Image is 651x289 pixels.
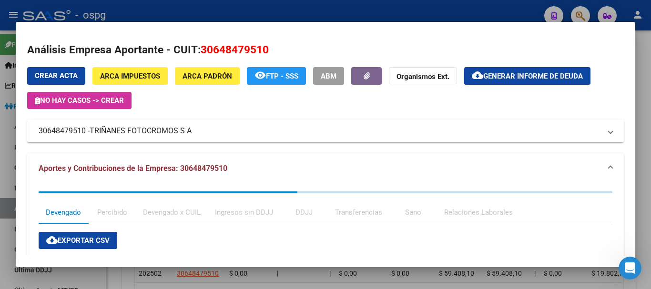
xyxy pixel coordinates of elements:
[100,72,160,80] span: ARCA Impuestos
[321,72,336,80] span: ABM
[27,92,132,109] button: No hay casos -> Crear
[46,234,58,246] mat-icon: cloud_download
[183,72,232,80] span: ARCA Padrón
[39,164,227,173] span: Aportes y Contribuciones de la Empresa: 30648479510
[266,72,298,80] span: FTP - SSS
[46,207,81,218] div: Devengado
[97,207,127,218] div: Percibido
[27,120,624,142] mat-expansion-panel-header: 30648479510 -TRIÑANES FOTOCROMOS S A
[90,125,192,137] span: TRIÑANES FOTOCROMOS S A
[143,207,201,218] div: Devengado x CUIL
[27,153,624,184] mat-expansion-panel-header: Aportes y Contribuciones de la Empresa: 30648479510
[389,67,457,85] button: Organismos Ext.
[201,43,269,56] span: 30648479510
[335,207,382,218] div: Transferencias
[464,67,590,85] button: Generar informe de deuda
[295,207,313,218] div: DDJJ
[247,67,306,85] button: FTP - SSS
[35,96,124,105] span: No hay casos -> Crear
[92,67,168,85] button: ARCA Impuestos
[405,207,421,218] div: Sano
[444,207,513,218] div: Relaciones Laborales
[27,67,85,85] button: Crear Acta
[254,70,266,81] mat-icon: remove_red_eye
[39,232,117,249] button: Exportar CSV
[313,67,344,85] button: ABM
[215,207,273,218] div: Ingresos sin DDJJ
[46,236,110,245] span: Exportar CSV
[619,257,641,279] iframe: Intercom live chat
[397,72,449,81] strong: Organismos Ext.
[175,67,240,85] button: ARCA Padrón
[39,125,601,137] mat-panel-title: 30648479510 -
[483,72,583,80] span: Generar informe de deuda
[35,71,78,80] span: Crear Acta
[472,70,483,81] mat-icon: cloud_download
[27,42,624,58] h2: Análisis Empresa Aportante - CUIT:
